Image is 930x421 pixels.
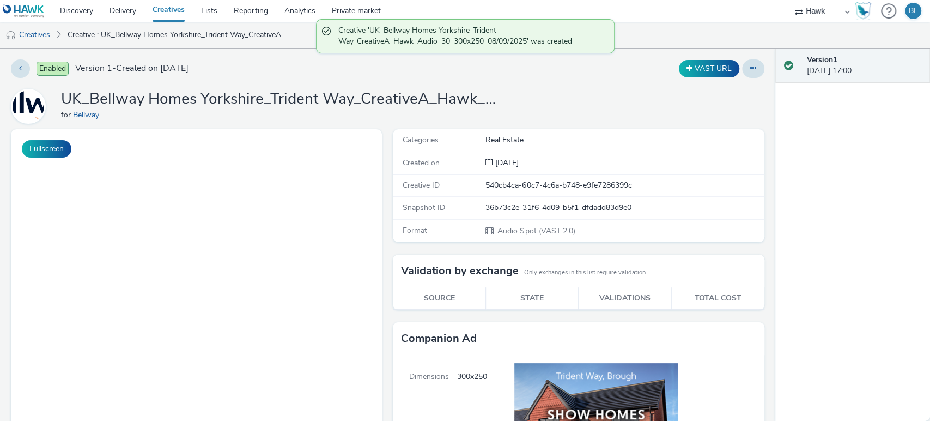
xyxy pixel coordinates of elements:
strong: Version 1 [807,55,837,65]
small: Only exchanges in this list require validation [524,268,646,277]
div: Duplicate the creative as a VAST URL [676,60,742,77]
span: Audio Spot (VAST 2.0) [496,226,575,236]
th: State [486,287,579,310]
a: Hawk Academy [855,2,876,20]
div: [DATE] 17:00 [807,55,921,77]
h1: UK_Bellway Homes Yorkshire_Trident Way_CreativeA_Hawk_Audio_30_300x250_08/09/2025 [61,89,497,110]
div: 36b73c2e-31f6-4d09-b5f1-dfdadd83d9e0 [485,202,763,213]
span: Categories [403,135,439,145]
div: BE [909,3,918,19]
button: Fullscreen [22,140,71,158]
a: Bellway [11,101,50,111]
span: Enabled [37,62,69,76]
th: Total cost [671,287,764,310]
span: Format [403,225,427,236]
a: Creative : UK_Bellway Homes Yorkshire_Trident Way_CreativeA_Hawk_Audio_30_300x250_08/09/2025 [62,22,295,48]
span: [DATE] [493,158,519,168]
span: Version 1 - Created on [DATE] [75,62,189,75]
div: 540cb4ca-60c7-4c6a-b748-e9fe7286399c [485,180,763,191]
img: Hawk Academy [855,2,871,20]
h3: Companion Ad [401,330,477,347]
span: Creative 'UK_Bellway Homes Yorkshire_Trident Way_CreativeA_Hawk_Audio_30_300x250_08/09/2025' was ... [338,25,603,47]
button: VAST URL [679,60,739,77]
th: Validations [579,287,671,310]
span: Created on [403,158,440,168]
img: undefined Logo [3,4,45,18]
span: Creative ID [403,180,440,190]
img: Bellway [13,91,44,122]
span: for [61,110,73,120]
div: Creation 08 September 2025, 17:00 [493,158,519,169]
h3: Validation by exchange [401,263,519,279]
div: Real Estate [485,135,763,146]
span: Snapshot ID [403,202,445,213]
img: audio [5,30,16,41]
th: Source [393,287,485,310]
a: Bellway [73,110,104,120]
